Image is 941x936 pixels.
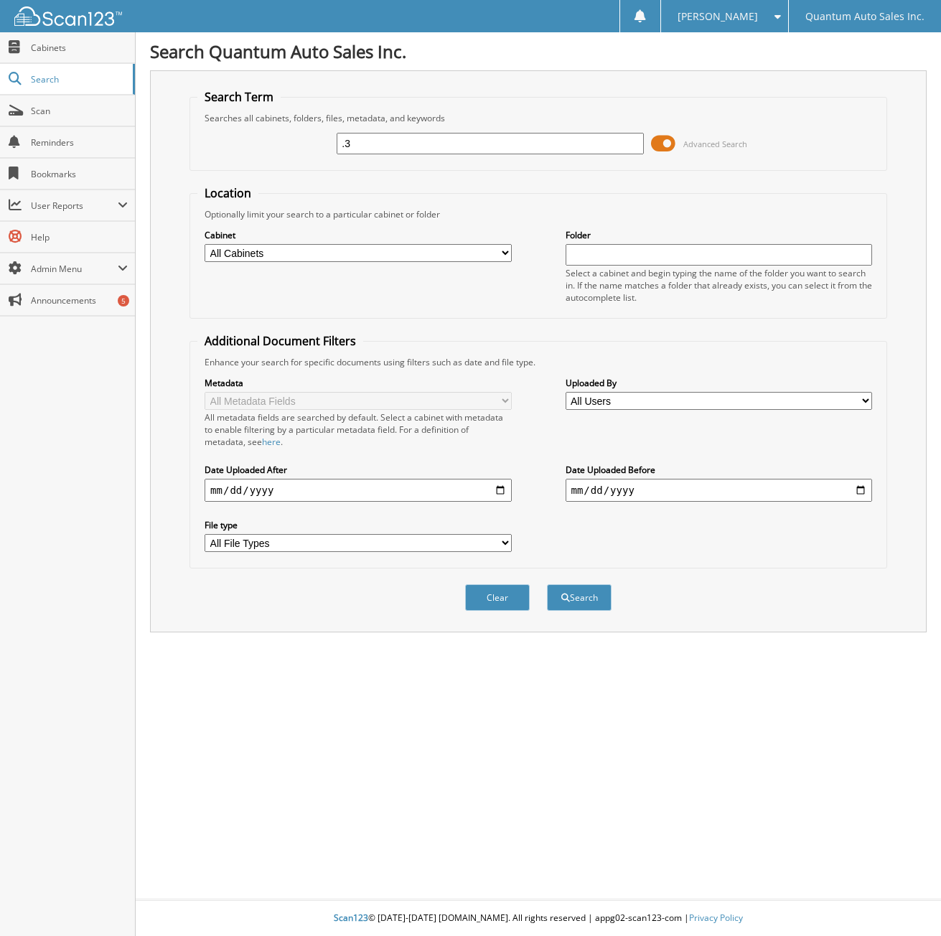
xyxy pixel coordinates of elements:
label: Uploaded By [566,377,872,389]
input: start [205,479,511,502]
span: Search [31,73,126,85]
span: Announcements [31,294,128,306]
span: User Reports [31,200,118,212]
a: Privacy Policy [689,912,743,924]
button: Search [547,584,612,611]
div: 5 [118,295,129,306]
span: Help [31,231,128,243]
legend: Location [197,185,258,201]
span: Advanced Search [683,139,747,149]
input: end [566,479,872,502]
label: Metadata [205,377,511,389]
div: Optionally limit your search to a particular cabinet or folder [197,208,879,220]
div: Select a cabinet and begin typing the name of the folder you want to search in. If the name match... [566,267,872,304]
label: Date Uploaded After [205,464,511,476]
div: Enhance your search for specific documents using filters such as date and file type. [197,356,879,368]
legend: Search Term [197,89,281,105]
span: Reminders [31,136,128,149]
span: Scan [31,105,128,117]
label: Date Uploaded Before [566,464,872,476]
iframe: Chat Widget [869,867,941,936]
div: All metadata fields are searched by default. Select a cabinet with metadata to enable filtering b... [205,411,511,448]
legend: Additional Document Filters [197,333,363,349]
span: Admin Menu [31,263,118,275]
label: Cabinet [205,229,511,241]
h1: Search Quantum Auto Sales Inc. [150,39,927,63]
a: here [262,436,281,448]
span: Cabinets [31,42,128,54]
span: [PERSON_NAME] [678,12,758,21]
span: Quantum Auto Sales Inc. [805,12,924,21]
label: Folder [566,229,872,241]
div: © [DATE]-[DATE] [DOMAIN_NAME]. All rights reserved | appg02-scan123-com | [136,901,941,936]
label: File type [205,519,511,531]
div: Searches all cabinets, folders, files, metadata, and keywords [197,112,879,124]
span: Bookmarks [31,168,128,180]
img: scan123-logo-white.svg [14,6,122,26]
span: Scan123 [334,912,368,924]
button: Clear [465,584,530,611]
